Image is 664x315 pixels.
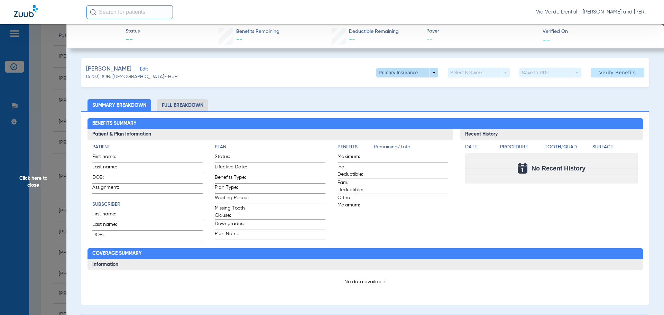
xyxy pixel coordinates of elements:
p: No data available. [92,278,638,285]
app-breakdown-title: Benefits [338,143,374,153]
h4: Surface [592,143,638,151]
span: Remaining/Total [374,143,448,153]
span: Payer [426,28,537,35]
button: Verify Benefits [591,68,644,77]
span: Benefits Type: [215,174,249,183]
span: Ind. Deductible: [338,164,371,178]
span: First name: [92,153,126,163]
button: Primary Insurance [376,68,438,77]
h4: Tooth/Quad [545,143,590,151]
span: -- [349,37,355,43]
span: Verify Benefits [599,70,636,75]
span: No Recent History [532,165,585,172]
h3: Patient & Plan Information [87,129,453,140]
span: Edit [140,67,146,73]
span: [PERSON_NAME] [86,65,131,73]
app-breakdown-title: Tooth/Quad [545,143,590,153]
h4: Benefits [338,143,374,151]
app-breakdown-title: Date [465,143,494,153]
h4: Procedure [500,143,542,151]
span: Plan Name: [215,230,249,240]
span: Status [126,28,140,35]
span: Ortho Maximum: [338,194,371,209]
span: Waiting Period: [215,194,249,204]
h4: Date [465,143,494,151]
span: Maximum: [338,153,371,163]
h4: Plan [215,143,325,151]
img: Calendar [518,163,527,174]
span: Last name: [92,221,126,230]
span: (4203) DOB: [DEMOGRAPHIC_DATA] - HoH [86,73,178,81]
span: Plan Type: [215,184,249,193]
img: Zuub Logo [14,5,38,17]
li: Summary Breakdown [87,99,151,111]
span: DOB: [92,174,126,183]
span: -- [236,37,242,43]
span: DOB: [92,231,126,241]
span: Via Verde Dental - [PERSON_NAME] and [PERSON_NAME] DDS [536,9,650,16]
span: Downgrades: [215,220,249,230]
span: Status: [215,153,249,163]
app-breakdown-title: Surface [592,143,638,153]
span: Missing Tooth Clause: [215,205,249,219]
input: Search for patients [86,5,173,19]
span: Fam. Deductible: [338,179,371,194]
h3: Information [87,259,643,270]
span: Effective Date: [215,164,249,173]
iframe: Chat Widget [629,282,664,315]
span: Benefits Remaining [236,28,279,35]
span: Last name: [92,164,126,173]
span: -- [426,35,537,44]
span: -- [126,35,140,45]
h2: Benefits Summary [87,118,643,129]
span: First name: [92,211,126,220]
h4: Subscriber [92,201,203,208]
app-breakdown-title: Procedure [500,143,542,153]
span: Assignment: [92,184,126,193]
span: Deductible Remaining [349,28,399,35]
img: Search Icon [90,9,96,15]
span: Verified On [543,28,653,35]
h3: Recent History [460,129,643,140]
h4: Patient [92,143,203,151]
span: -- [543,36,550,43]
h2: Coverage Summary [87,248,643,259]
li: Full Breakdown [157,99,208,111]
